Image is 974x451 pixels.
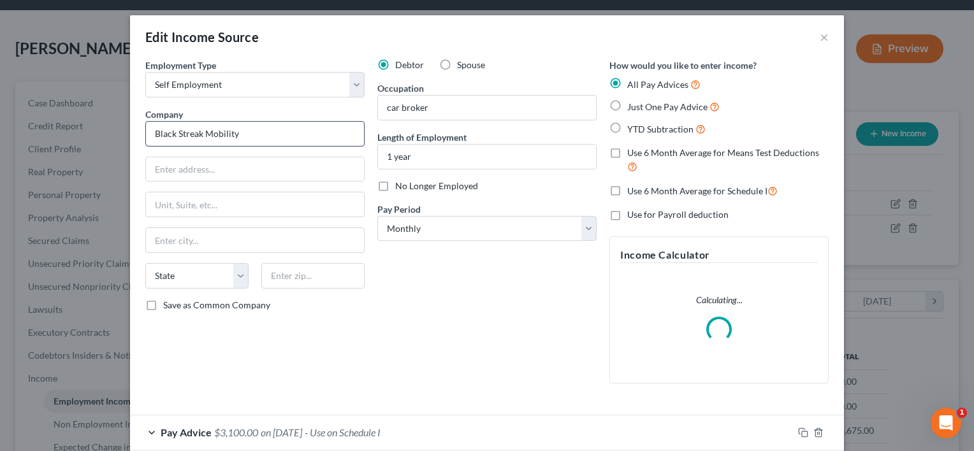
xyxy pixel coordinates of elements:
[620,247,818,263] h5: Income Calculator
[145,109,183,120] span: Company
[145,28,259,46] div: Edit Income Source
[214,426,258,438] span: $3,100.00
[609,59,757,72] label: How would you like to enter income?
[261,426,302,438] span: on [DATE]
[145,60,216,71] span: Employment Type
[261,263,365,289] input: Enter zip...
[620,294,818,306] p: Calculating...
[146,228,364,252] input: Enter city...
[305,426,381,438] span: - Use on Schedule I
[378,145,596,169] input: ex: 2 years
[377,131,467,144] label: Length of Employment
[627,147,819,158] span: Use 6 Month Average for Means Test Deductions
[931,408,961,438] iframe: Intercom live chat
[957,408,967,418] span: 1
[146,157,364,182] input: Enter address...
[161,426,212,438] span: Pay Advice
[627,79,688,90] span: All Pay Advices
[627,101,708,112] span: Just One Pay Advice
[627,185,767,196] span: Use 6 Month Average for Schedule I
[395,59,424,70] span: Debtor
[395,180,478,191] span: No Longer Employed
[163,299,270,310] span: Save as Common Company
[377,82,424,95] label: Occupation
[145,121,365,147] input: Search company by name...
[627,124,694,134] span: YTD Subtraction
[378,96,596,120] input: --
[457,59,485,70] span: Spouse
[377,204,421,215] span: Pay Period
[627,209,729,220] span: Use for Payroll deduction
[146,192,364,217] input: Unit, Suite, etc...
[820,29,829,45] button: ×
